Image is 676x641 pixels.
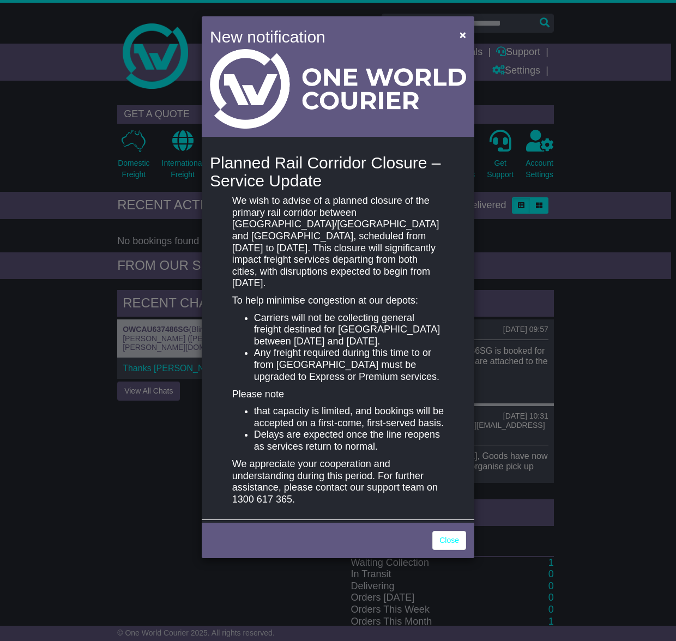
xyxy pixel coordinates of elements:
h4: Planned Rail Corridor Closure – Service Update [210,154,466,190]
li: that capacity is limited, and bookings will be accepted on a first-come, first-served basis. [254,406,444,429]
p: To help minimise congestion at our depots: [232,295,444,307]
img: Light [210,49,466,129]
p: We appreciate your cooperation and understanding during this period. For further assistance, plea... [232,458,444,505]
span: × [460,28,466,41]
a: Close [432,531,466,550]
p: Please note [232,389,444,401]
button: Close [454,23,472,46]
p: We wish to advise of a planned closure of the primary rail corridor between [GEOGRAPHIC_DATA]/[GE... [232,195,444,289]
li: Any freight required during this time to or from [GEOGRAPHIC_DATA] must be upgraded to Express or... [254,347,444,383]
li: Delays are expected once the line reopens as services return to normal. [254,429,444,452]
h4: New notification [210,25,444,49]
li: Carriers will not be collecting general freight destined for [GEOGRAPHIC_DATA] between [DATE] and... [254,312,444,348]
